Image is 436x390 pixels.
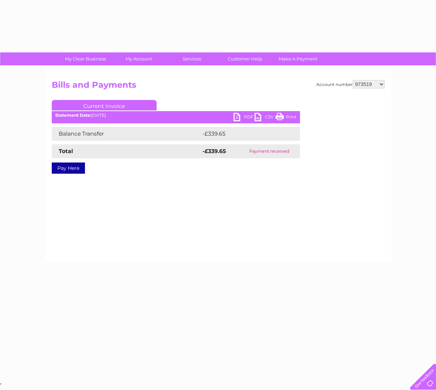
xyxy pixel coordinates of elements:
strong: Total [59,148,73,154]
a: Print [276,113,296,123]
a: Pay Here [52,162,85,174]
td: -£339.65 [201,127,288,141]
div: [DATE] [52,113,300,118]
a: PDF [234,113,255,123]
a: Services [163,52,221,65]
div: Account number [316,80,385,88]
a: Current Invoice [52,100,157,110]
td: Payment received [238,144,300,158]
b: Statement Date: [55,113,91,118]
strong: -£339.65 [202,148,226,154]
a: CSV [255,113,276,123]
a: Make A Payment [269,52,327,65]
a: My Clear Business [57,52,114,65]
h2: Bills and Payments [52,80,385,93]
a: Customer Help [216,52,274,65]
a: My Account [110,52,167,65]
td: Balance Transfer [52,127,201,141]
